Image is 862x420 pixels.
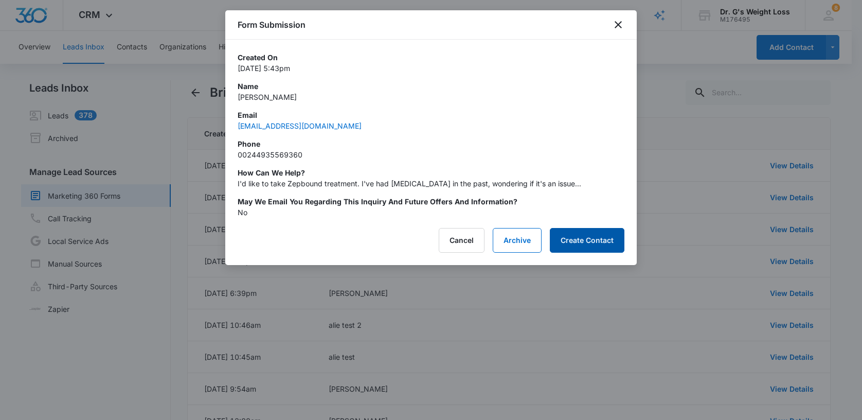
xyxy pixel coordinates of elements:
p: I'd like to take Zepbound treatment. I've had [MEDICAL_DATA] in the past, wondering if it's an is... [238,178,624,189]
p: [PERSON_NAME] [238,92,624,102]
p: Created On [238,52,624,63]
p: Phone [238,138,624,149]
p: Email [238,110,624,120]
h1: Form Submission [238,19,306,31]
p: May we email you regarding this inquiry and future offers and information? [238,196,624,207]
button: Archive [493,228,542,253]
p: Name [238,81,624,92]
button: Create Contact [550,228,624,253]
button: close [612,19,624,31]
p: No [238,207,624,218]
p: How Can We Help? [238,167,624,178]
p: [DATE] 5:43pm [238,63,624,74]
p: 00244935569360 [238,149,624,160]
button: Cancel [439,228,484,253]
a: [EMAIL_ADDRESS][DOMAIN_NAME] [238,121,362,130]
